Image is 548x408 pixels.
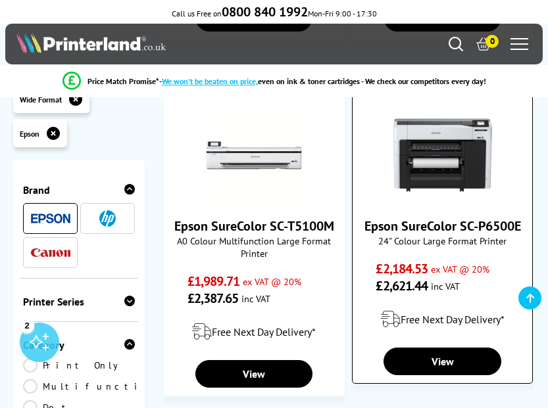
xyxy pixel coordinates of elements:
[195,360,313,388] a: View
[205,106,303,204] img: Epson SureColor SC-T5100M
[20,95,62,104] span: Wide Format
[23,379,166,394] a: Multifunction
[23,358,135,373] a: Print Only
[187,273,239,290] span: £1,989.71
[31,244,70,261] a: Canon
[87,76,159,86] span: Price Match Promise*
[431,263,489,275] span: ex VAT @ 20%
[23,183,135,196] div: Brand
[31,248,70,257] img: Canon
[20,129,39,139] span: Epson
[23,295,135,308] div: Printer Series
[486,35,499,48] span: 0
[31,210,70,227] a: Epson
[20,318,34,332] div: 2
[171,313,337,350] div: modal_delivery
[222,3,308,20] b: 0800 840 1992
[359,301,526,338] div: modal_delivery
[87,210,127,227] a: HP
[205,194,303,207] a: Epson SureColor SC-T5100M
[384,348,501,375] a: View
[393,194,492,207] a: Epson SureColor SC-P6500E
[449,37,463,51] a: Search
[241,292,270,305] span: inc VAT
[187,290,238,307] span: £2,387.65
[16,32,274,56] a: Printerland Logo
[393,106,492,204] img: Epson SureColor SC-P6500E
[23,338,135,351] div: Category
[431,280,460,292] span: inc VAT
[171,235,337,260] span: A0 Colour Multifunction Large Format Printer
[359,235,526,247] span: 24" Colour Large Format Printer
[376,277,428,294] span: £2,621.44
[243,275,301,288] span: ex VAT @ 20%
[364,217,521,235] a: Epson SureColor SC-P6500E
[476,37,491,51] a: 0
[99,210,116,227] img: HP
[162,76,258,86] span: We won’t be beaten on price,
[159,76,486,86] div: - even on ink & toner cartridges - We check our competitors every day!
[376,260,428,277] span: £2,184.53
[174,217,334,235] a: Epson SureColor SC-T5100M
[31,214,70,223] img: Epson
[16,32,166,53] img: Printerland Logo
[222,9,308,18] a: 0800 840 1992
[7,70,541,93] li: modal_Promise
